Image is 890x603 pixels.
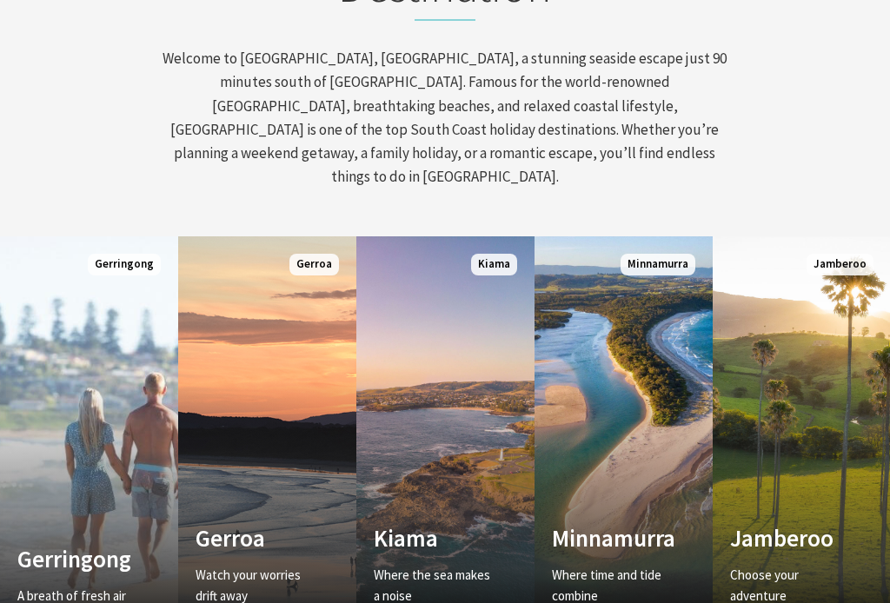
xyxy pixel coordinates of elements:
h4: Jamberoo [730,524,847,552]
h4: Gerringong [17,545,134,573]
p: Welcome to [GEOGRAPHIC_DATA], [GEOGRAPHIC_DATA], a stunning seaside escape just 90 minutes south ... [156,47,735,189]
span: Kiama [471,254,517,275]
span: Jamberoo [807,254,873,275]
span: Gerroa [289,254,339,275]
h4: Gerroa [196,524,312,552]
span: Gerringong [88,254,161,275]
h4: Minnamurra [552,524,668,552]
span: Minnamurra [621,254,695,275]
h4: Kiama [374,524,490,552]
